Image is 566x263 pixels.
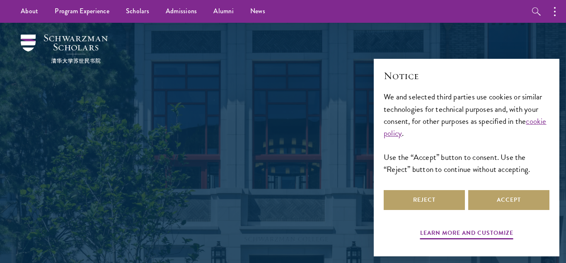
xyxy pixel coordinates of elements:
img: Schwarzman Scholars [21,34,108,63]
div: We and selected third parties use cookies or similar technologies for technical purposes and, wit... [384,91,549,175]
button: Accept [468,190,549,210]
a: cookie policy [384,115,547,139]
button: Learn more and customize [420,228,513,241]
button: Reject [384,190,465,210]
h2: Notice [384,69,549,83]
